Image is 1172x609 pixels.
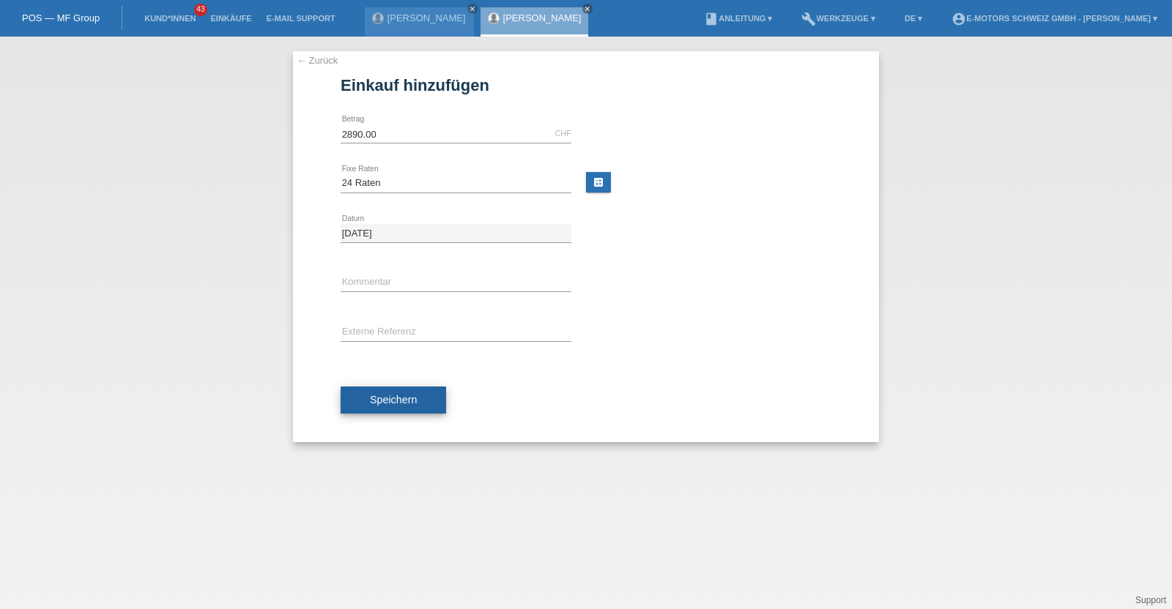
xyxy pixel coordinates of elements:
[194,4,207,16] span: 43
[944,14,1165,23] a: account_circleE-Motors Schweiz GmbH - [PERSON_NAME] ▾
[704,12,719,26] i: book
[137,14,203,23] a: Kund*innen
[555,129,571,138] div: CHF
[697,14,779,23] a: bookAnleitung ▾
[469,5,476,12] i: close
[1135,595,1166,605] a: Support
[370,394,417,406] span: Speichern
[387,12,466,23] a: [PERSON_NAME]
[897,14,930,23] a: DE ▾
[503,12,582,23] a: [PERSON_NAME]
[467,4,478,14] a: close
[801,12,816,26] i: build
[259,14,343,23] a: E-Mail Support
[341,386,446,414] button: Speichern
[584,5,591,12] i: close
[952,12,966,26] i: account_circle
[586,172,611,193] a: calculate
[341,76,831,94] h1: Einkauf hinzufügen
[794,14,883,23] a: buildWerkzeuge ▾
[582,4,593,14] a: close
[203,14,259,23] a: Einkäufe
[22,12,100,23] a: POS — MF Group
[297,55,338,66] a: ← Zurück
[593,176,604,188] i: calculate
